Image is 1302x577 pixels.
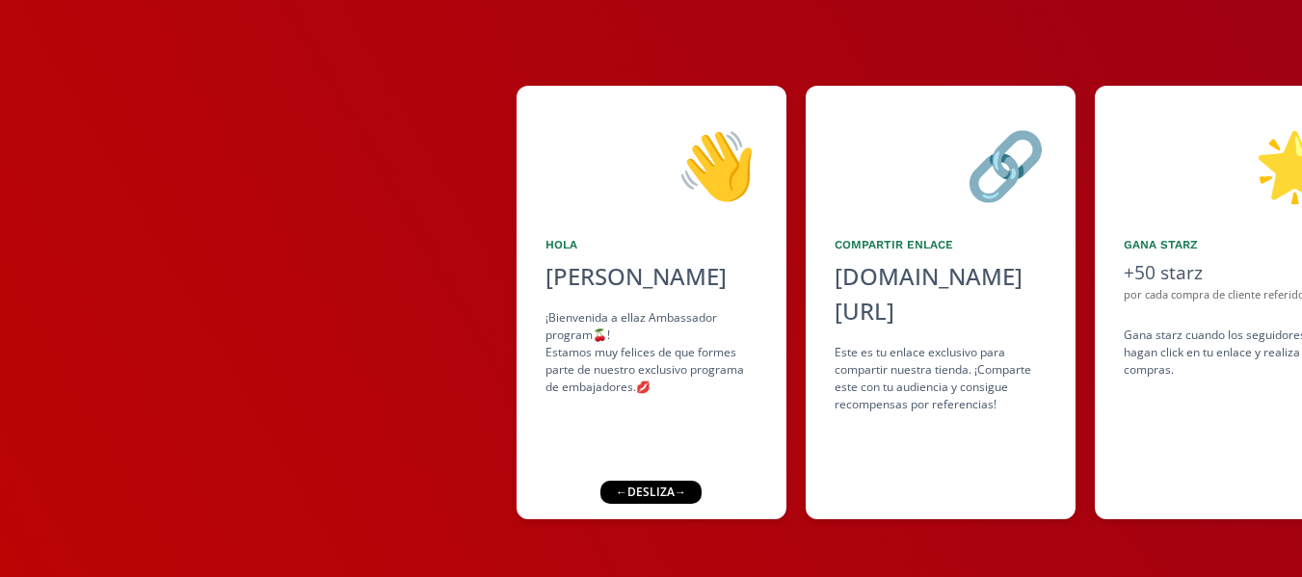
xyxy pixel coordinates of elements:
div: Este es tu enlace exclusivo para compartir nuestra tienda. ¡Comparte este con tu audiencia y cons... [835,344,1047,413]
div: [DOMAIN_NAME][URL] [835,259,1047,328]
div: [PERSON_NAME] [545,259,757,294]
div: 👋 [545,115,757,213]
div: ¡Bienvenida a ellaz Ambassador program🍒! Estamos muy felices de que formes parte de nuestro exclu... [545,309,757,396]
div: 🔗 [835,115,1047,213]
div: Hola [545,236,757,253]
div: ← desliza → [600,481,702,504]
div: Compartir Enlace [835,236,1047,253]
